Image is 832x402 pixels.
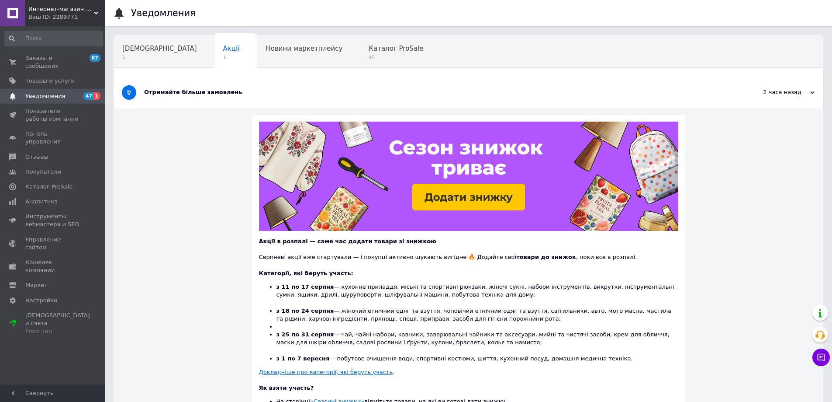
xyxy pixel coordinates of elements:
[122,54,197,61] span: 1
[369,54,423,61] span: 45
[25,153,48,161] span: Отзывы
[276,331,678,355] li: — чай, чайні набори, кавники, заварювальні чайники та аксесуари, мийні та чистячі засоби, крем дл...
[259,385,314,391] b: Як взяти участь?
[276,307,678,323] li: — жіночий етнічний одяг та взуття, чоловічий етнічний одяг та взуття, світильники, авто, мото мас...
[223,54,240,61] span: 1
[25,92,65,100] span: Уведомления
[259,369,395,375] a: Докладніше про категорії, які беруть участь.
[4,31,103,46] input: Поиск
[259,245,678,261] div: Серпневі акції вже стартували — і покупці активно шукають вигідне 🔥 Додайте свої , поки все в роз...
[276,283,334,290] b: з 11 по 17 серпня
[266,45,342,52] span: Новини маркетплейсу
[144,88,727,96] div: Отримайте більше замовлень
[25,311,90,336] span: [DEMOGRAPHIC_DATA] и счета
[131,8,196,18] h1: Уведомления
[276,283,678,307] li: — кухонне приладдя, міські та спортивні рюкзаки, жіночі сукні, набори інструментів, викрутки, інс...
[25,213,81,228] span: Инструменты вебмастера и SEO
[276,308,334,314] b: з 18 по 24 серпня
[223,45,240,52] span: Акції
[93,92,100,100] span: 1
[25,183,72,191] span: Каталог ProSale
[276,355,678,363] li: — побутове очищення води, спортивні костюми, шиття, кухонний посуд, домашня медична техніка.
[276,331,334,338] b: з 25 по 31 серпня
[25,77,75,85] span: Товары и услуги
[25,168,61,176] span: Покупатели
[727,88,815,96] div: 2 часа назад
[25,54,81,70] span: Заказы и сообщения
[369,45,423,52] span: Каталог ProSale
[90,54,100,62] span: 67
[25,297,57,304] span: Настройки
[28,13,105,21] div: Ваш ID: 2289771
[25,130,81,146] span: Панель управления
[276,355,330,362] b: з 1 по 7 вересня
[25,107,81,123] span: Показатели работы компании
[122,45,197,52] span: [DEMOGRAPHIC_DATA]
[25,236,81,252] span: Управление сайтом
[259,238,436,245] b: Акції в розпалі — саме час додати товари зі знижкою
[259,270,353,276] b: Категорії, які беруть участь:
[83,92,93,100] span: 47
[25,327,90,335] div: Prom топ
[812,349,830,366] button: Чат с покупателем
[25,198,58,206] span: Аналитика
[25,259,81,274] span: Кошелек компании
[516,254,576,260] b: товари до знижок
[28,5,94,13] span: Интернет-магазин "Тактик" надежно и быстро
[25,281,48,289] span: Маркет
[259,369,393,375] u: Докладніше про категорії, які беруть участь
